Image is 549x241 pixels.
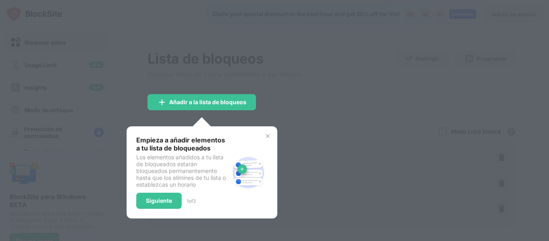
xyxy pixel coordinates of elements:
div: 1 of 3 [186,198,196,204]
img: block-site.svg [229,153,268,192]
div: Añadir a la lista de bloqueos [169,99,246,105]
div: Siguiente [146,198,172,204]
div: Empieza a añadir elementos a tu lista de bloqueados [136,136,229,152]
img: x-button.svg [264,133,271,139]
div: Los elementos añadidos a tu lista de bloqueados estarán bloqueados permanentemente hasta que los ... [136,154,229,188]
